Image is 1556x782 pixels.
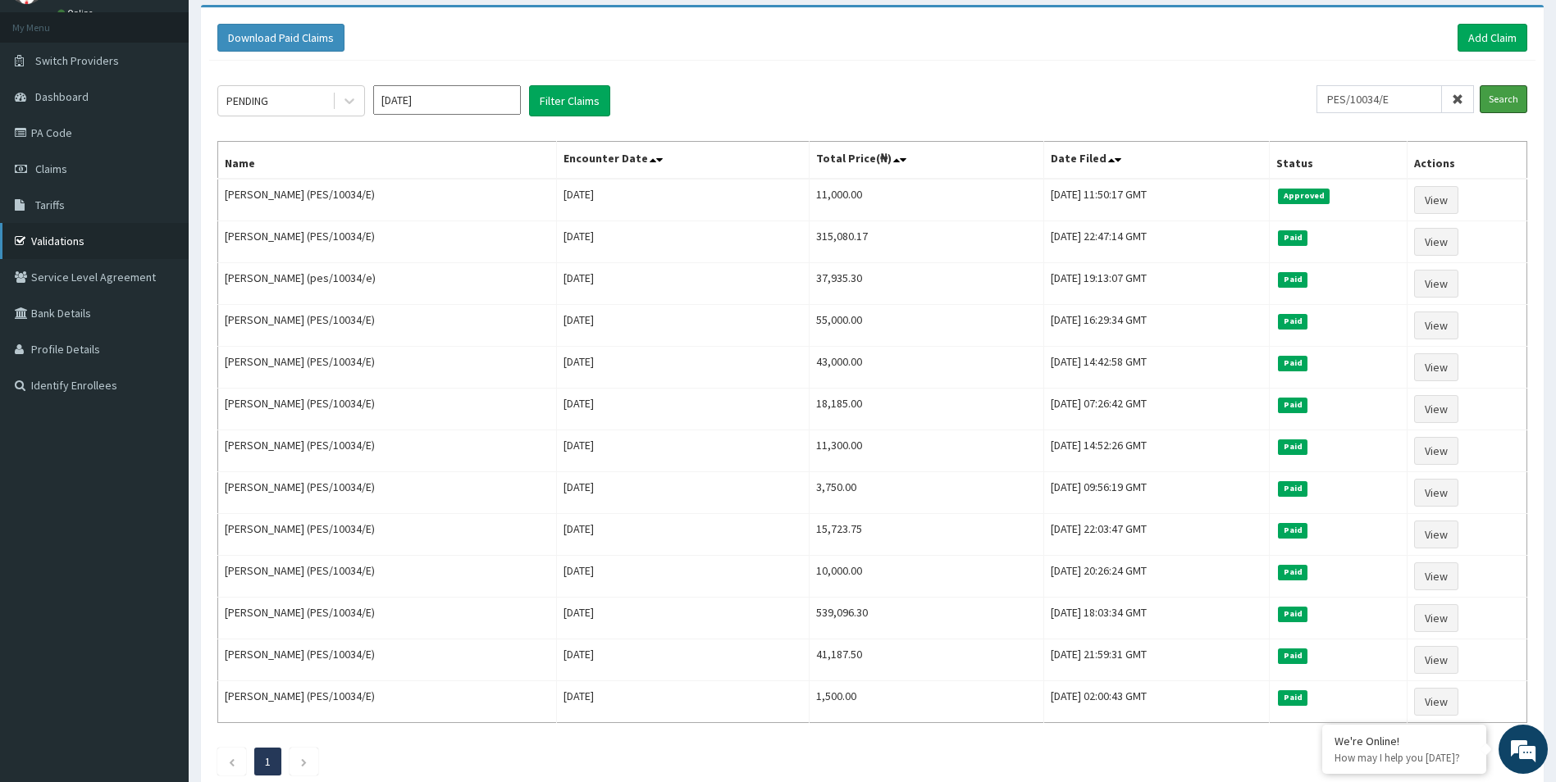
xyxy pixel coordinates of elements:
[557,347,810,389] td: [DATE]
[1335,734,1474,748] div: We're Online!
[35,53,119,68] span: Switch Providers
[1278,481,1307,496] span: Paid
[228,754,235,769] a: Previous page
[557,681,810,723] td: [DATE]
[557,639,810,681] td: [DATE]
[1270,142,1408,180] th: Status
[1278,314,1307,329] span: Paid
[269,8,308,48] div: Minimize live chat window
[218,639,557,681] td: [PERSON_NAME] (PES/10034/E)
[218,305,557,347] td: [PERSON_NAME] (PES/10034/E)
[95,207,226,372] span: We're online!
[1278,272,1307,287] span: Paid
[1414,353,1458,381] a: View
[1414,395,1458,423] a: View
[557,556,810,598] td: [DATE]
[35,89,89,104] span: Dashboard
[1278,607,1307,621] span: Paid
[1278,230,1307,245] span: Paid
[300,754,308,769] a: Next page
[1044,472,1270,514] td: [DATE] 09:56:19 GMT
[8,448,313,505] textarea: Type your message and hit 'Enter'
[810,221,1044,263] td: 315,080.17
[1044,556,1270,598] td: [DATE] 20:26:24 GMT
[217,24,345,52] button: Download Paid Claims
[810,598,1044,639] td: 539,096.30
[1414,270,1458,298] a: View
[1044,347,1270,389] td: [DATE] 14:42:58 GMT
[1044,305,1270,347] td: [DATE] 16:29:34 GMT
[218,681,557,723] td: [PERSON_NAME] (PES/10034/E)
[1414,688,1458,716] a: View
[1414,479,1458,507] a: View
[557,221,810,263] td: [DATE]
[810,347,1044,389] td: 43,000.00
[1278,189,1330,203] span: Approved
[265,754,271,769] a: Page 1 is your current page
[218,514,557,556] td: [PERSON_NAME] (PES/10034/E)
[218,472,557,514] td: [PERSON_NAME] (PES/10034/E)
[1408,142,1527,180] th: Actions
[35,198,65,212] span: Tariffs
[30,82,66,123] img: d_794563401_company_1708531726252_794563401
[1414,437,1458,465] a: View
[35,161,67,176] span: Claims
[810,389,1044,430] td: 18,185.00
[557,142,810,180] th: Encounter Date
[218,347,557,389] td: [PERSON_NAME] (PES/10034/E)
[218,179,557,221] td: [PERSON_NAME] (PES/10034/E)
[226,93,268,109] div: PENDING
[557,389,810,430] td: [DATE]
[1044,179,1270,221] td: [DATE] 11:50:17 GMT
[1044,389,1270,430] td: [DATE] 07:26:42 GMT
[1414,186,1458,214] a: View
[1044,430,1270,472] td: [DATE] 14:52:26 GMT
[810,639,1044,681] td: 41,187.50
[1414,521,1458,548] a: View
[1316,85,1442,113] input: Search by HMO ID
[1044,221,1270,263] td: [DATE] 22:47:14 GMT
[557,598,810,639] td: [DATE]
[1414,646,1458,674] a: View
[810,514,1044,556] td: 15,723.75
[1480,85,1527,113] input: Search
[810,263,1044,305] td: 37,935.30
[529,85,610,116] button: Filter Claims
[1044,598,1270,639] td: [DATE] 18:03:34 GMT
[557,514,810,556] td: [DATE]
[1044,639,1270,681] td: [DATE] 21:59:31 GMT
[1414,604,1458,632] a: View
[810,556,1044,598] td: 10,000.00
[1044,514,1270,556] td: [DATE] 22:03:47 GMT
[57,7,97,19] a: Online
[218,598,557,639] td: [PERSON_NAME] (PES/10034/E)
[218,389,557,430] td: [PERSON_NAME] (PES/10034/E)
[1278,398,1307,412] span: Paid
[1278,648,1307,663] span: Paid
[373,85,521,115] input: Select Month and Year
[557,430,810,472] td: [DATE]
[557,263,810,305] td: [DATE]
[1278,356,1307,371] span: Paid
[810,430,1044,472] td: 11,300.00
[810,305,1044,347] td: 55,000.00
[810,142,1044,180] th: Total Price(₦)
[810,179,1044,221] td: 11,000.00
[1278,565,1307,580] span: Paid
[1414,311,1458,339] a: View
[810,472,1044,514] td: 3,750.00
[1414,228,1458,256] a: View
[557,472,810,514] td: [DATE]
[1458,24,1527,52] a: Add Claim
[810,681,1044,723] td: 1,500.00
[557,305,810,347] td: [DATE]
[1044,263,1270,305] td: [DATE] 19:13:07 GMT
[85,92,276,113] div: Chat with us now
[1044,681,1270,723] td: [DATE] 02:00:43 GMT
[218,556,557,598] td: [PERSON_NAME] (PES/10034/E)
[218,430,557,472] td: [PERSON_NAME] (PES/10034/E)
[1414,562,1458,590] a: View
[1278,690,1307,705] span: Paid
[1044,142,1270,180] th: Date Filed
[1278,523,1307,538] span: Paid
